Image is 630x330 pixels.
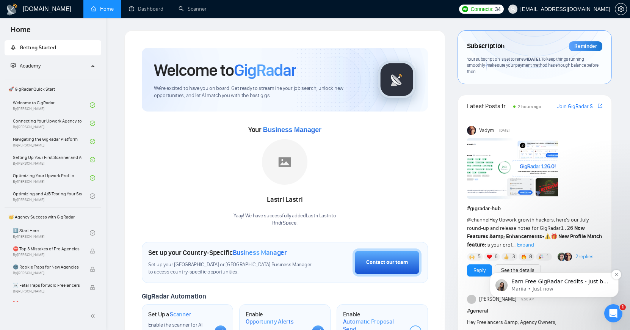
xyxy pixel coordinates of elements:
[154,60,296,80] h1: Welcome to
[615,6,627,12] a: setting
[90,175,95,181] span: check-circle
[90,248,95,254] span: lock
[13,245,82,253] span: ⛔ Top 3 Mistakes of Pro Agencies
[13,133,90,150] a: Navigating the GigRadar PlatformBy[PERSON_NAME]
[604,304,622,322] iframe: Intercom live chat
[13,281,82,289] span: ☠️ Fatal Traps for Solo Freelancers
[598,103,602,109] span: export
[234,193,336,206] div: Lastri Lastri
[518,104,541,109] span: 2 hours ago
[5,209,100,225] span: 👑 Agency Success with GigRadar
[5,24,37,40] span: Home
[90,312,98,320] span: double-left
[90,285,95,290] span: lock
[557,102,596,111] a: Join GigRadar Slack Community
[263,126,321,134] span: Business Manager
[154,85,366,99] span: We're excited to have you on board. Get ready to streamline your job search, unlock new opportuni...
[246,318,294,325] span: Opportunity Alerts
[170,311,191,318] span: Scanner
[470,5,493,13] span: Connects:
[129,6,163,12] a: dashboardDashboard
[467,264,492,277] button: Reply
[20,63,41,69] span: Academy
[90,193,95,199] span: check-circle
[90,139,95,144] span: check-circle
[5,40,101,55] li: Getting Started
[13,253,82,257] span: By [PERSON_NAME]
[33,61,131,68] p: Message from Mariia, sent Just now
[13,97,90,113] a: Welcome to GigRadarBy[PERSON_NAME]
[13,300,82,307] span: ❌ How to get banned on Upwork
[17,54,29,66] img: Profile image for Mariia
[467,217,489,223] span: @channel
[527,56,540,62] span: [DATE]
[13,170,90,186] a: Optimizing Your Upwork ProfileBy[PERSON_NAME]
[467,126,476,135] img: Vadym
[234,220,336,227] p: RndrSpace .
[467,217,602,248] span: Hey Upwork growth hackers, here's our July round-up and release notes for GigRadar • is your prof...
[234,212,336,227] div: Yaay! We have successfully added Lastri Lastri to
[598,102,602,110] a: export
[13,289,82,294] span: By [PERSON_NAME]
[90,157,95,162] span: check-circle
[20,44,56,51] span: Getting Started
[33,53,131,61] p: Earn Free GigRadar Credits - Just by Sharing Your Story! 💬 Want more credits for sending proposal...
[353,248,422,277] button: Contact our team
[467,307,602,315] h1: # general
[479,126,494,135] span: Vadym
[142,292,206,300] span: GigRadar Automation
[13,188,90,204] a: Optimizing and A/B Testing Your Scanner for Better ResultsBy[PERSON_NAME]
[495,5,501,13] span: 34
[148,261,312,276] span: Set up your [GEOGRAPHIC_DATA] or [GEOGRAPHIC_DATA] Business Manager to access country-specific op...
[248,126,321,134] span: Your
[13,151,90,168] a: Setting Up Your First Scanner and Auto-BidderBy[PERSON_NAME]
[467,138,558,199] img: F09AC4U7ATU-image.png
[262,139,307,185] img: placeholder.png
[366,258,408,267] div: Contact our team
[620,304,626,310] span: 1
[467,40,505,53] span: Subscription
[467,101,511,111] span: Latest Posts from the GigRadar Community
[478,225,630,310] iframe: Intercom notifications message
[90,267,95,272] span: lock
[569,41,602,51] div: Reminder
[615,3,627,15] button: setting
[13,115,90,132] a: Connecting Your Upwork Agency to GigRadarBy[PERSON_NAME]
[378,61,416,99] img: gigradar-logo.png
[90,102,95,108] span: check-circle
[13,225,90,241] a: 1️⃣ Start HereBy[PERSON_NAME]
[13,263,82,271] span: 🌚 Rookie Traps for New Agencies
[11,45,16,50] span: rocket
[462,6,468,12] img: upwork-logo.png
[473,266,486,275] a: Reply
[90,121,95,126] span: check-circle
[510,6,516,12] span: user
[6,3,18,16] img: logo
[234,60,296,80] span: GigRadar
[91,6,114,12] a: homeHome
[5,82,100,97] span: 🚀 GigRadar Quick Start
[90,230,95,236] span: check-circle
[11,63,16,68] span: fund-projection-screen
[246,311,306,325] h1: Enable
[467,204,602,213] h1: # gigradar-hub
[13,271,82,275] span: By [PERSON_NAME]
[11,47,140,72] div: message notification from Mariia, Just now. Earn Free GigRadar Credits - Just by Sharing Your Sto...
[467,56,599,74] span: Your subscription is set to renew . To keep things running smoothly, make sure your payment metho...
[469,254,475,259] img: 🙌
[499,127,509,134] span: [DATE]
[11,63,41,69] span: Academy
[148,248,287,257] h1: Set up your Country-Specific
[478,253,481,261] span: 5
[148,311,191,318] h1: Set Up a
[179,6,207,12] a: searchScanner
[133,45,143,55] button: Dismiss notification
[233,248,287,257] span: Business Manager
